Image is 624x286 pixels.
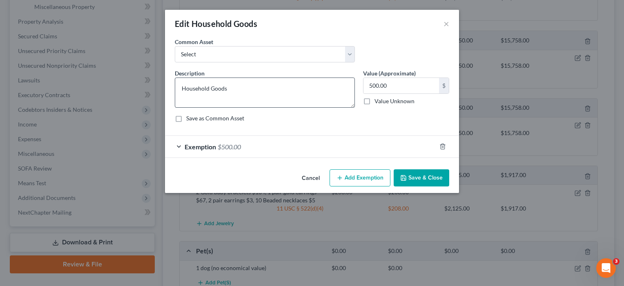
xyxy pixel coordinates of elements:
[363,69,416,78] label: Value (Approximate)
[175,18,257,29] div: Edit Household Goods
[175,38,213,46] label: Common Asset
[330,169,390,186] button: Add Exemption
[218,143,241,151] span: $500.00
[613,258,620,265] span: 3
[185,143,216,151] span: Exemption
[186,114,244,122] label: Save as Common Asset
[596,258,616,278] iframe: Intercom live chat
[394,169,449,186] button: Save & Close
[443,19,449,29] button: ×
[363,78,439,93] input: 0.00
[295,170,326,186] button: Cancel
[175,70,205,77] span: Description
[439,78,449,93] div: $
[374,97,415,105] label: Value Unknown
